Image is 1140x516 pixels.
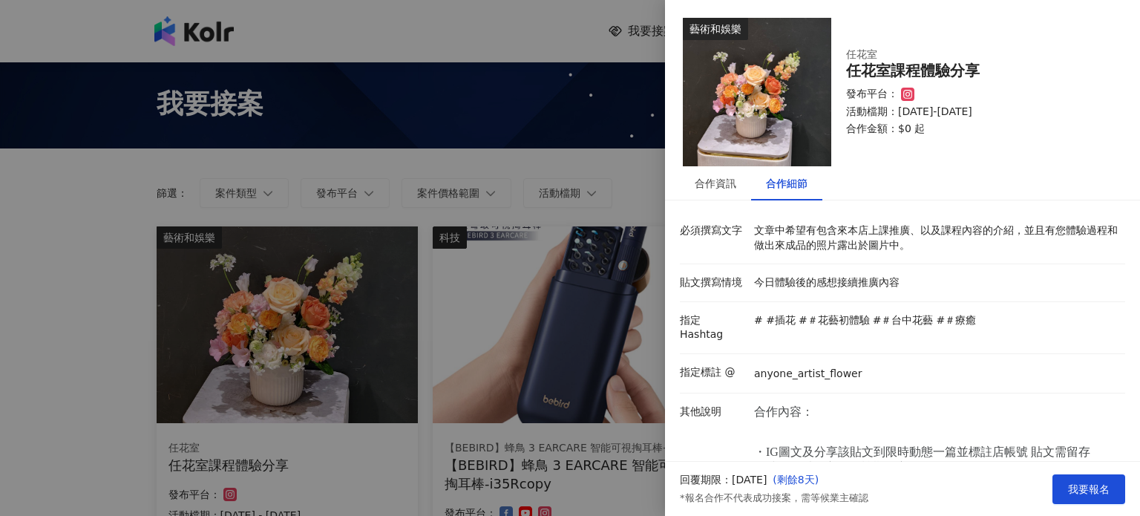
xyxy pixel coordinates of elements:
p: 必須撰寫文字 [680,223,747,238]
div: 合作資訊 [695,175,736,192]
p: #＃花藝初體驗 [799,313,870,328]
button: 我要報名 [1052,474,1125,504]
div: 合作細節 [766,175,807,192]
p: 活動檔期：[DATE]-[DATE] [846,105,1107,120]
p: 發布平台： [846,87,898,102]
div: 任花室 [846,48,1107,62]
p: 回覆期限：[DATE] [680,473,767,488]
img: 插花互惠體驗 [683,18,831,166]
span: 合作內容： [754,405,813,418]
p: 其他說明 [680,405,747,419]
p: *報名合作不代表成功接案，需等候業主確認 [680,491,868,505]
p: 今日體驗後的感想接續推廣內容 [754,275,1118,290]
div: 任花室課程體驗分享 [846,62,1107,79]
p: 合作金額： $0 起 [846,122,1107,137]
p: #＃台中花藝 [873,313,934,328]
p: ( 剩餘8天 ) [773,473,868,488]
span: ・IG圖文及分享該貼文到限時動態一篇並標註店帳號 貼文需留存 [754,445,1090,458]
p: 貼文撰寫情境 [680,275,747,290]
p: 指定 Hashtag [680,313,747,342]
p: 文章中希望有包含來本店上課推廣、以及課程內容的介紹，並且有您體驗過程和做出來成品的照片露出於圖片中。 [754,223,1118,252]
span: ・時間：以您方便的檔期為主 [754,461,908,474]
p: #＃療癒 [936,313,976,328]
p: # #插花 [754,313,796,328]
p: anyone_artist_flower [754,367,862,382]
p: 指定標註 @ [680,365,747,380]
span: 我要報名 [1068,483,1110,495]
div: 藝術和娛樂 [683,18,748,40]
